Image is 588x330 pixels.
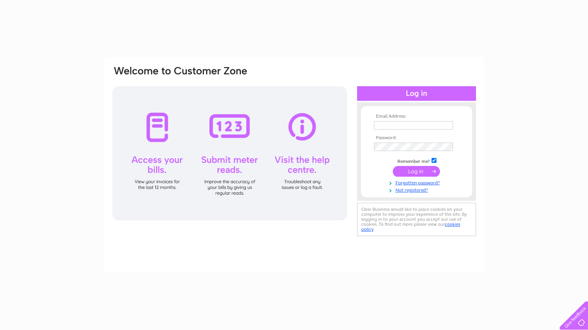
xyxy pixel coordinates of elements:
[372,135,461,141] th: Password:
[372,157,461,164] td: Remember me?
[357,203,476,236] div: Clear Business would like to place cookies on your computer to improve your experience of the sit...
[393,166,440,177] input: Submit
[374,186,461,193] a: Not registered?
[361,222,460,232] a: cookies policy
[372,114,461,119] th: Email Address:
[374,179,461,186] a: Forgotten password?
